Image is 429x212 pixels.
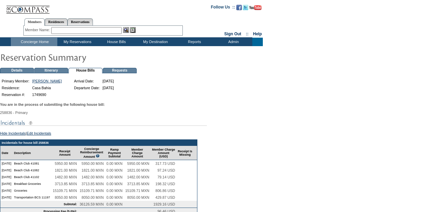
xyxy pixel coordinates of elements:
[127,168,149,172] span: 1821.00 MXN
[55,175,77,179] span: 1482.00 MXN
[246,32,249,36] span: ::
[0,146,13,160] td: Date
[135,38,174,46] td: My Destination
[151,146,176,160] td: Member Charge Amount (USD)
[106,182,122,186] span: 0.00 MXN
[127,182,149,186] span: 3713.85 MXN
[123,27,129,33] img: View
[249,7,261,11] a: Subscribe to our YouTube Channel
[213,38,252,46] td: Admin
[105,146,124,160] td: Ramp Payment Subtotal
[0,180,13,187] td: [DATE]
[57,38,96,46] td: My Reservations
[106,189,122,193] span: 0.00 MXN
[13,167,51,174] td: Beach Club 41082
[80,189,104,193] span: 15109.71 MXN
[45,18,67,25] a: Residences
[32,79,62,83] a: [PERSON_NAME]
[31,92,63,98] td: 1749690
[157,175,175,179] span: 79.14 USD
[52,146,78,160] td: Receipt Amount
[106,202,122,206] span: 0.00 MXN
[13,194,51,201] td: Transportation BCS 11197
[1,78,31,84] td: Primary Member:
[106,195,122,199] span: 0.00 MXN
[125,189,149,193] span: 15109.71 MXN
[249,5,261,10] img: Subscribe to our YouTube Channel
[127,195,149,199] span: 8050.00 MXN
[224,32,241,36] a: Sign Out
[82,168,104,172] span: 1821.00 MXN
[73,78,101,84] td: Arrival Date:
[243,5,248,10] img: Follow us on Twitter
[13,187,51,194] td: Groceries
[0,174,13,180] td: [DATE]
[55,168,77,172] span: 1821.00 MXN
[124,146,151,160] td: Member Charge Amount
[96,154,100,158] img: questionMark_lightBlue.gif
[34,68,68,73] td: Itinerary
[82,195,104,199] span: 8050.00 MXN
[78,146,105,160] td: Concierge Reimbursement Amount
[153,202,175,206] span: 1929.16 USD
[31,85,63,91] td: Casa Bahia
[127,175,149,179] span: 1482.00 MXN
[27,131,51,135] a: Edit Incidentals
[236,5,242,10] img: Become our fan on Facebook
[155,189,175,193] span: 806.86 USD
[211,4,235,12] td: Follow Us ::
[13,174,51,180] td: Beach Club 41102
[67,18,93,25] a: Reservations
[53,189,77,193] span: 15109.71 MXN
[157,168,175,172] span: 97.24 USD
[155,161,175,166] span: 317.73 USD
[13,180,51,187] td: Breakfast Groceries
[13,146,51,160] td: Description
[130,27,136,33] img: Reservations
[55,161,77,166] span: 5950.00 MXN
[155,195,175,199] span: 429.87 USD
[0,194,13,201] td: [DATE]
[11,38,57,46] td: Concierge Home
[127,161,149,166] span: 5950.00 MXN
[155,182,175,186] span: 198.32 USD
[106,175,122,179] span: 0.00 MXN
[13,160,51,167] td: Beach Club 41081
[25,27,51,33] div: Member Name:
[101,78,115,84] td: [DATE]
[174,38,213,46] td: Reports
[96,38,135,46] td: House Bills
[106,161,122,166] span: 0.00 MXN
[73,85,101,91] td: Departure Date:
[24,18,45,26] a: Members
[176,146,194,160] td: Receipt Is Missing
[0,187,13,194] td: [DATE]
[1,85,31,91] td: Residence:
[106,168,122,172] span: 0.00 MXN
[253,32,262,36] a: Help
[82,161,104,166] span: 5950.00 MXN
[236,7,242,11] a: Become our fan on Facebook
[82,175,104,179] span: 1482.00 MXN
[82,182,104,186] span: 3713.85 MXN
[1,92,31,98] td: Reservation #:
[55,195,77,199] span: 8050.00 MXN
[0,201,78,208] td: Subtotal:
[0,140,197,146] td: Incidentals for house bill 258836
[103,68,137,73] td: Requests
[101,85,115,91] td: [DATE]
[0,160,13,167] td: [DATE]
[55,182,77,186] span: 3713.85 MXN
[243,7,248,11] a: Follow us on Twitter
[80,202,104,206] span: 36126.59 MXN
[0,167,13,174] td: [DATE]
[69,68,102,73] td: House Bills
